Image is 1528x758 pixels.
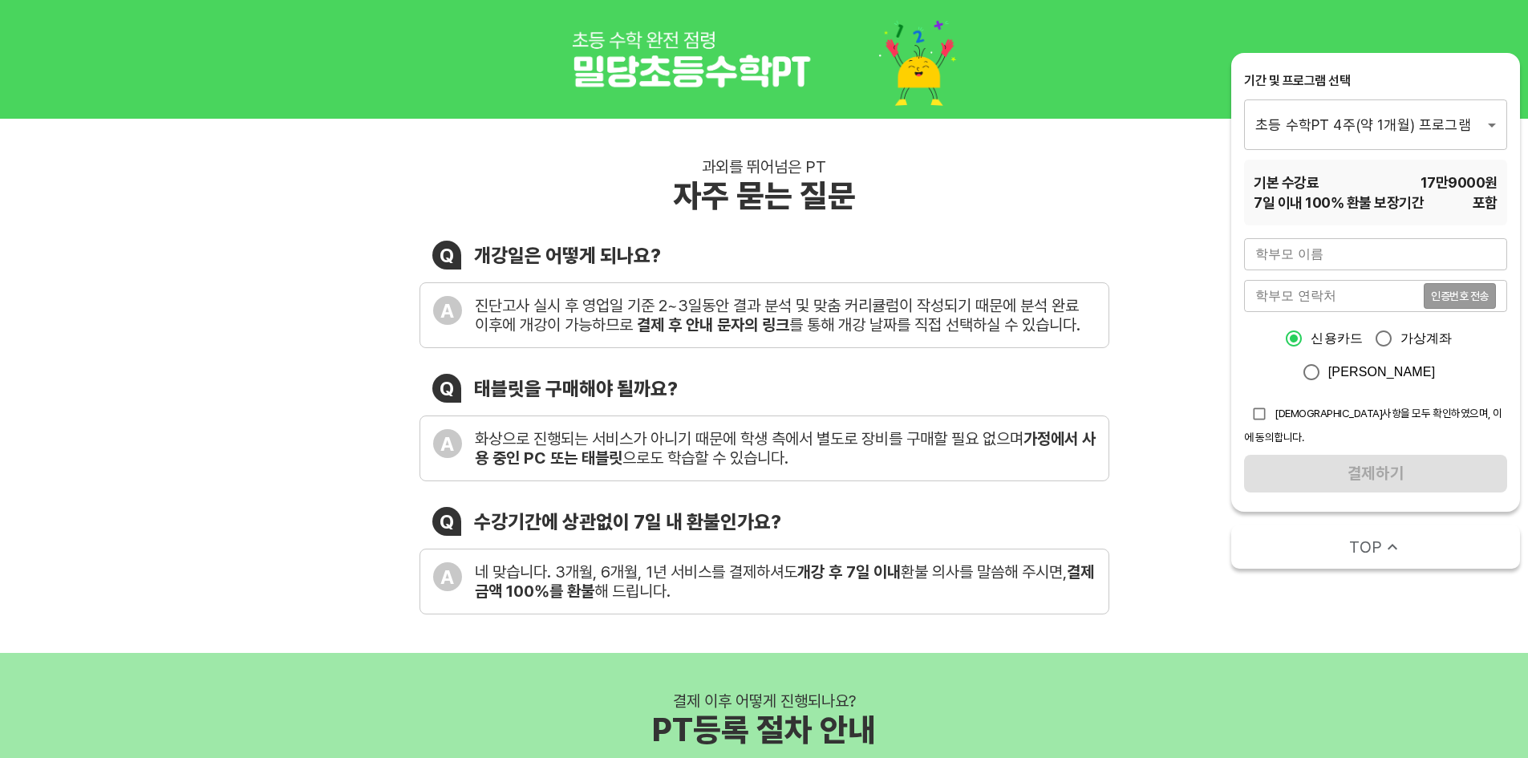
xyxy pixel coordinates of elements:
[432,374,461,403] div: Q
[475,562,1096,601] div: 네 맞습니다. 3개월, 6개월, 1년 서비스를 결제하셔도 환불 의사를 말씀해 주시면, 해 드립니다.
[474,377,678,400] div: 태블릿을 구매해야 될까요?
[475,562,1094,601] b: 결제금액 100%를 환불
[432,507,461,536] div: Q
[1244,407,1502,444] span: [DEMOGRAPHIC_DATA]사항을 모두 확인하였으며, 이에 동의합니다.
[474,510,781,533] div: 수강기간에 상관없이 7일 내 환불인가요?
[1244,72,1507,90] div: 기간 및 프로그램 선택
[702,157,826,176] div: 과외를 뛰어넘은 PT
[475,429,1096,468] b: 가정에서 사용 중인 PC 또는 태블릿
[433,429,462,458] div: A
[433,562,462,591] div: A
[432,241,461,270] div: Q
[1400,329,1453,348] span: 가상계좌
[1244,238,1507,270] input: 학부모 이름을 입력해주세요
[1328,363,1436,382] span: [PERSON_NAME]
[433,296,462,325] div: A
[572,13,957,106] img: 1
[673,176,856,215] div: 자주 묻는 질문
[1254,193,1424,213] span: 7 일 이내 100% 환불 보장기간
[1421,172,1498,193] span: 17만9000 원
[1244,280,1424,312] input: 학부모 연락처를 입력해주세요
[1473,193,1498,213] span: 포함
[1244,99,1507,149] div: 초등 수학PT 4주(약 1개월) 프로그램
[1311,329,1363,348] span: 신용카드
[1254,172,1319,193] span: 기본 수강료
[637,315,789,334] b: 결제 후 안내 문자의 링크
[475,429,1096,468] div: 화상으로 진행되는 서비스가 아니기 때문에 학생 측에서 별도로 장비를 구매할 필요 없으며 으로도 학습할 수 있습니다.
[474,244,661,267] div: 개강일은 어떻게 되나요?
[1231,525,1520,569] button: TOP
[797,562,901,582] b: 개강 후 7일 이내
[1349,536,1382,558] span: TOP
[652,711,876,749] div: PT등록 절차 안내
[673,691,856,711] div: 결제 이후 어떻게 진행되나요?
[475,296,1096,334] div: 진단고사 실시 후 영업일 기준 2~3일동안 결과 분석 및 맞춤 커리큘럼이 작성되기 때문에 분석 완료 이후에 개강이 가능하므로 를 통해 개강 날짜를 직접 선택하실 수 있습니다.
